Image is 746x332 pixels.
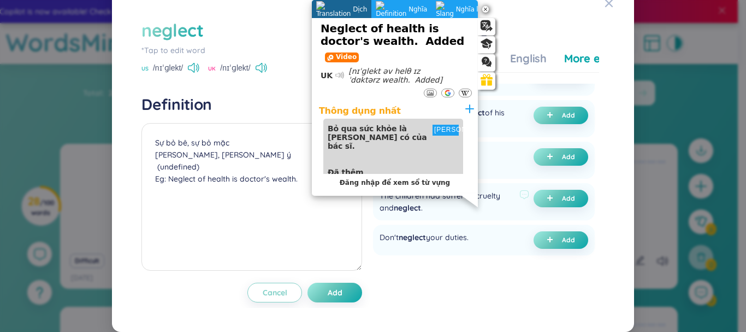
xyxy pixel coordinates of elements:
div: The children had suffered cruelty and . [380,190,515,214]
span: /nɪˈɡlekt/ [153,62,183,74]
span: plus [547,236,558,244]
div: English [510,51,547,66]
textarea: Sự bỏ bê, sự bỏ mặc [PERSON_NAME], [PERSON_NAME] ý (undefined) Eg: Neglect of health is doctor's ... [141,123,362,271]
div: Don't your duties. [380,231,469,249]
span: US [141,65,149,73]
span: neglect [399,232,426,242]
button: plus [534,107,588,124]
span: plus [547,112,558,119]
span: Add [562,236,575,244]
div: *Tap to edit word [141,44,362,56]
h4: Definition [141,95,362,114]
span: plus [547,195,558,202]
div: neglect [141,18,204,42]
button: plus [534,231,588,249]
span: Add [328,287,342,298]
span: Add [562,194,575,203]
button: plus [534,190,588,207]
span: Add [562,153,575,161]
span: Cancel [263,287,287,298]
span: neglect [394,203,421,213]
div: More examples [564,51,643,66]
span: plus [547,153,558,161]
span: Add [562,111,575,120]
button: plus [534,148,588,166]
span: UK [208,65,216,73]
span: /nɪˈɡlekt/ [220,62,250,74]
